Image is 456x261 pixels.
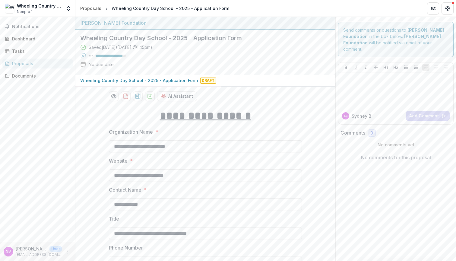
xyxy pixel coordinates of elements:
button: Align Center [432,64,439,71]
div: Proposals [80,5,101,11]
button: Align Right [442,64,449,71]
button: Partners [427,2,439,14]
nav: breadcrumb [78,4,232,13]
button: AI Assistant [157,91,197,101]
button: Notifications [2,22,73,31]
p: [EMAIL_ADDRESS][DOMAIN_NAME] [16,252,62,257]
button: More [64,248,71,255]
button: Strike [372,64,379,71]
p: [PERSON_NAME] [16,246,47,252]
span: Draft [200,78,216,84]
div: Documents [12,73,68,79]
h2: Comments [340,130,365,136]
button: download-proposal [145,91,155,101]
div: Dashboard [12,36,68,42]
p: Wheeling Country Day School - 2025 - Application Form [80,77,198,84]
button: download-proposal [133,91,143,101]
div: No due date [89,61,114,68]
button: Heading 2 [392,64,399,71]
p: Organization Name [109,128,153,135]
span: Nonprofit [17,9,34,14]
p: Sydney B [352,113,371,119]
span: 0 [370,131,373,136]
div: Wheeling Country Day School - 2025 - Application Form [112,5,229,11]
button: Underline [352,64,359,71]
a: Proposals [2,59,73,68]
div: Saved [DATE] ( [DATE] @ 1:45pm ) [89,44,152,50]
div: Send comments or questions to in the box below. will be notified via email of your comment. [338,22,454,57]
button: Get Help [442,2,454,14]
button: Italicize [362,64,369,71]
button: Ordered List [412,64,420,71]
div: Proposals [12,60,68,67]
a: Documents [2,71,73,81]
button: Heading 1 [382,64,389,71]
button: Preview e7234758-381b-4b70-9a2b-f88056ed80bd-0.pdf [109,91,119,101]
div: Sydney Burkle [6,250,11,253]
button: Bullet List [402,64,410,71]
p: No comments yet [340,142,451,148]
div: Wheeling Country Day School [17,3,62,9]
a: Proposals [78,4,104,13]
button: Open entity switcher [64,2,73,14]
p: Title [109,215,119,222]
button: Bold [342,64,350,71]
p: 89 % [89,54,93,58]
button: download-proposal [121,91,131,101]
p: Phone Number [109,244,143,251]
button: Add Comment [406,111,450,121]
div: [PERSON_NAME] Foundation [80,19,331,27]
p: Website [109,157,128,164]
span: Notifications [12,24,70,29]
img: Wheeling Country Day School [5,4,14,13]
p: No comments for this proposal [361,154,431,161]
a: Dashboard [2,34,73,44]
p: User [49,246,62,252]
p: Contact Name [109,186,141,193]
div: Sydney Burkle [344,114,347,117]
div: Tasks [12,48,68,54]
a: Tasks [2,46,73,56]
h2: Wheeling Country Day School - 2025 - Application Form [80,34,321,42]
button: Align Left [422,64,429,71]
